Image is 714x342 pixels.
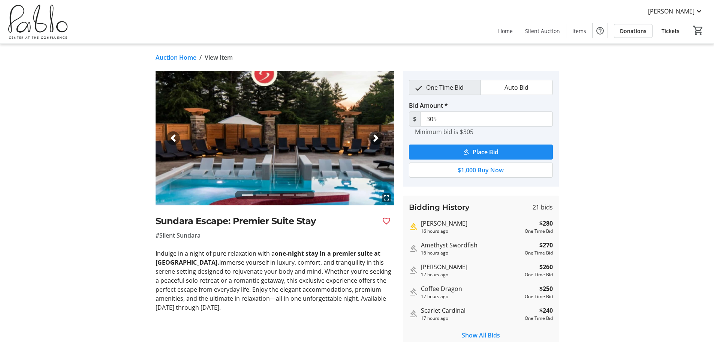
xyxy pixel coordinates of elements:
[539,284,553,293] strong: $250
[525,315,553,322] div: One Time Bid
[525,228,553,235] div: One Time Bid
[382,193,391,202] mat-icon: fullscreen
[539,306,553,315] strong: $240
[409,163,553,178] button: $1,000 Buy Now
[421,262,522,271] div: [PERSON_NAME]
[4,3,71,41] img: Pablo Center's Logo
[421,228,522,235] div: 16 hours ago
[642,5,710,17] button: [PERSON_NAME]
[525,250,553,256] div: One Time Bid
[462,331,500,340] span: Show All Bids
[409,244,418,253] mat-icon: Outbid
[620,27,647,35] span: Donations
[421,241,522,250] div: Amethyst Swordfish
[409,288,418,297] mat-icon: Outbid
[379,214,394,229] button: Favourite
[409,309,418,318] mat-icon: Outbid
[519,24,566,38] a: Silent Auction
[539,262,553,271] strong: $260
[422,80,468,95] span: One Time Bid
[199,53,202,62] span: /
[473,148,498,157] span: Place Bid
[156,249,380,267] strong: one-night stay in a premier suite at [GEOGRAPHIC_DATA].
[421,293,522,300] div: 17 hours ago
[156,231,201,240] span: #Silent Sundara
[421,284,522,293] div: Coffee Dragon
[500,80,533,95] span: Auto Bid
[156,71,394,205] img: Image
[656,24,686,38] a: Tickets
[533,203,553,212] span: 21 bids
[572,27,586,35] span: Items
[409,101,448,110] label: Bid Amount *
[525,271,553,278] div: One Time Bid
[409,145,553,160] button: Place Bid
[458,166,504,175] span: $1,000 Buy Now
[156,53,196,62] a: Auction Home
[421,306,522,315] div: Scarlet Cardinal
[539,219,553,228] strong: $280
[662,27,680,35] span: Tickets
[421,250,522,256] div: 16 hours ago
[525,293,553,300] div: One Time Bid
[205,53,233,62] span: View Item
[409,111,421,127] span: $
[409,266,418,275] mat-icon: Outbid
[156,249,394,312] p: Indulge in a night of pure relaxation with a Immerse yourself in luxury, comfort, and tranquility...
[593,23,608,38] button: Help
[415,128,473,136] tr-hint: Minimum bid is $305
[421,219,522,228] div: [PERSON_NAME]
[525,27,560,35] span: Silent Auction
[692,24,705,37] button: Cart
[156,214,376,228] h2: Sundara Escape: Premier Suite Stay
[566,24,592,38] a: Items
[539,241,553,250] strong: $270
[409,202,470,213] h3: Bidding History
[498,27,513,35] span: Home
[648,7,695,16] span: [PERSON_NAME]
[614,24,653,38] a: Donations
[421,315,522,322] div: 17 hours ago
[421,271,522,278] div: 17 hours ago
[409,222,418,231] mat-icon: Highest bid
[492,24,519,38] a: Home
